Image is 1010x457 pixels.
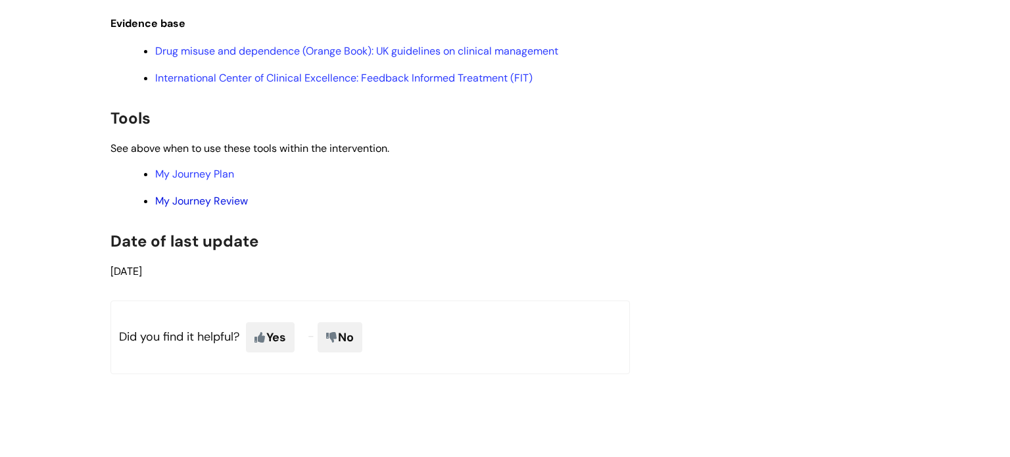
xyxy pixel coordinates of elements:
a: Drug misuse and dependence (Orange Book): UK guidelines on clinical management [155,44,558,58]
p: Did you find it helpful? [110,301,630,374]
span: Tools [110,108,151,128]
a: International Center of Clinical Excellence: Feedback Informed Treatment (FIT) [155,71,533,85]
span: Evidence base [110,16,185,30]
span: [DATE] [110,264,142,278]
a: My Journey Plan [155,167,234,181]
a: My Journey Review [155,194,248,208]
span: No [318,322,362,352]
span: See above when to use these tools within the intervention. [110,141,389,155]
span: Date of last update [110,231,258,251]
span: Yes [246,322,295,352]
